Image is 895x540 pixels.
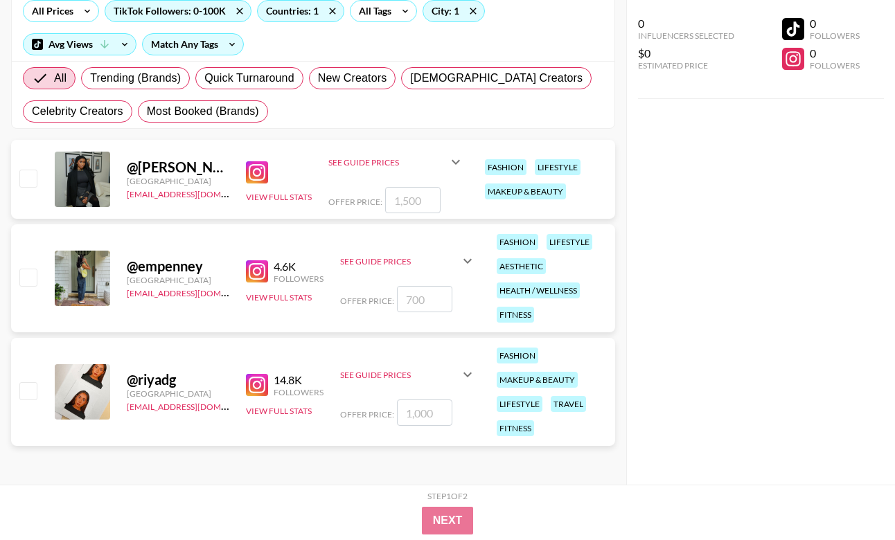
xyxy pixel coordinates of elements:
span: New Creators [318,70,387,87]
div: Avg Views [24,34,136,55]
button: View Full Stats [246,406,312,416]
img: Instagram [246,374,268,396]
div: Followers [810,30,860,41]
div: 4.6K [274,260,324,273]
span: Quick Turnaround [204,70,294,87]
div: lifestyle [497,396,542,412]
div: See Guide Prices [340,244,476,278]
div: Followers [274,273,324,284]
div: @ [PERSON_NAME] [127,159,229,176]
div: City: 1 [423,1,484,21]
div: @ riyadg [127,371,229,388]
div: See Guide Prices [328,145,464,179]
span: [DEMOGRAPHIC_DATA] Creators [410,70,583,87]
div: All Tags [351,1,394,21]
div: Estimated Price [638,60,734,71]
input: 700 [397,286,452,312]
iframe: Drift Widget Chat Controller [826,471,878,523]
div: lifestyle [547,234,592,250]
button: View Full Stats [246,192,312,202]
input: 1,000 [397,399,452,426]
a: [EMAIL_ADDRESS][DOMAIN_NAME] [127,399,266,412]
div: See Guide Prices [340,370,459,380]
div: travel [551,396,586,412]
div: See Guide Prices [340,256,459,267]
div: 14.8K [274,373,324,387]
div: health / wellness [497,282,580,298]
span: All [54,70,67,87]
img: Instagram [246,161,268,183]
div: All Prices [24,1,76,21]
div: Followers [810,60,860,71]
div: Match Any Tags [143,34,243,55]
span: Celebrity Creators [32,103,123,120]
span: Offer Price: [328,197,382,207]
div: lifestyle [535,159,581,175]
div: [GEOGRAPHIC_DATA] [127,388,229,399]
div: 0 [638,17,734,30]
div: Influencers Selected [638,30,734,41]
div: 0 [810,46,860,60]
div: Followers [274,387,324,397]
div: fitness [497,307,534,323]
span: Offer Price: [340,409,394,420]
div: Step 1 of 2 [427,491,468,501]
div: @ empenney [127,258,229,275]
span: Most Booked (Brands) [147,103,259,120]
div: [GEOGRAPHIC_DATA] [127,176,229,186]
img: Instagram [246,260,268,282]
button: View Full Stats [246,292,312,303]
div: $0 [638,46,734,60]
div: fashion [497,234,538,250]
div: Countries: 1 [258,1,344,21]
a: [EMAIL_ADDRESS][DOMAIN_NAME] [127,186,266,199]
div: aesthetic [497,258,546,274]
div: [GEOGRAPHIC_DATA] [127,275,229,285]
div: See Guide Prices [340,358,476,391]
div: TikTok Followers: 0-100K [105,1,251,21]
div: makeup & beauty [497,372,578,388]
div: fashion [485,159,526,175]
span: Offer Price: [340,296,394,306]
span: Trending (Brands) [90,70,181,87]
button: Next [422,507,474,534]
div: 0 [810,17,860,30]
div: fashion [497,348,538,363]
div: makeup & beauty [485,183,566,199]
a: [EMAIL_ADDRESS][DOMAIN_NAME] [127,285,266,298]
div: See Guide Prices [328,157,447,168]
input: 1,500 [385,187,441,213]
div: fitness [497,420,534,436]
